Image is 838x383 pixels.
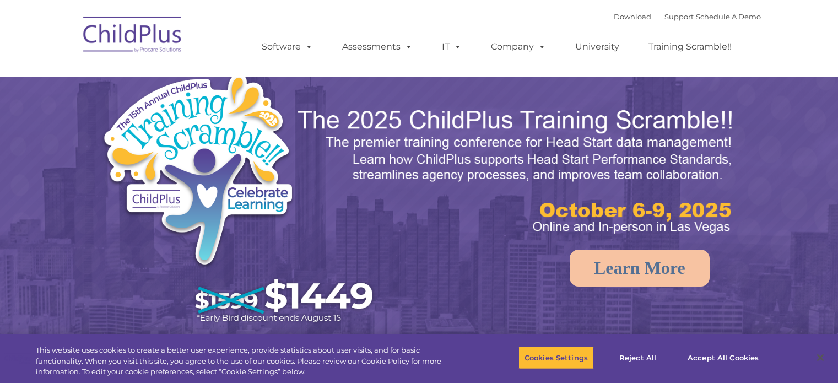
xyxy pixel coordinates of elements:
button: Close [808,346,832,370]
a: Software [251,36,324,58]
div: This website uses cookies to create a better user experience, provide statistics about user visit... [36,345,461,377]
button: Cookies Settings [518,346,594,369]
a: Schedule A Demo [696,12,761,21]
a: IT [431,36,473,58]
font: | [614,12,761,21]
a: University [564,36,630,58]
a: Support [664,12,694,21]
a: Training Scramble!! [637,36,743,58]
a: Company [480,36,557,58]
a: Learn More [570,250,710,287]
img: ChildPlus by Procare Solutions [78,9,188,64]
button: Reject All [603,346,672,369]
a: Assessments [331,36,424,58]
a: Download [614,12,651,21]
button: Accept All Cookies [682,346,765,369]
